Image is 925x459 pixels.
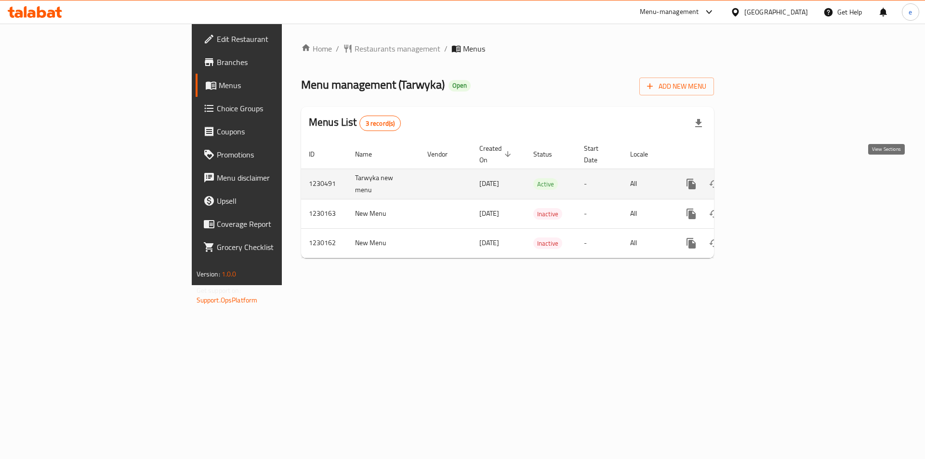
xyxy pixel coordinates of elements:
span: Edit Restaurant [217,33,339,45]
td: Tarwyka new menu [347,169,420,199]
td: New Menu [347,199,420,228]
span: e [909,7,912,17]
span: [DATE] [479,177,499,190]
button: Add New Menu [639,78,714,95]
span: Name [355,148,384,160]
span: Inactive [533,238,562,249]
td: All [622,169,672,199]
span: Add New Menu [647,80,706,92]
span: Created On [479,143,514,166]
span: Promotions [217,149,339,160]
span: Status [533,148,565,160]
div: Menu-management [640,6,699,18]
button: more [680,202,703,225]
a: Coupons [196,120,346,143]
button: more [680,172,703,196]
a: Edit Restaurant [196,27,346,51]
span: Menus [219,79,339,91]
span: Open [449,81,471,90]
span: Locale [630,148,661,160]
a: Support.OpsPlatform [197,294,258,306]
a: Branches [196,51,346,74]
nav: breadcrumb [301,43,714,54]
button: Change Status [703,172,726,196]
a: Choice Groups [196,97,346,120]
span: Inactive [533,209,562,220]
span: Choice Groups [217,103,339,114]
a: Promotions [196,143,346,166]
span: [DATE] [479,236,499,249]
span: Restaurants management [355,43,440,54]
span: Grocery Checklist [217,241,339,253]
td: New Menu [347,228,420,258]
span: Version: [197,268,220,280]
table: enhanced table [301,140,780,258]
span: Coverage Report [217,218,339,230]
span: [DATE] [479,207,499,220]
span: Menus [463,43,485,54]
a: Menus [196,74,346,97]
div: Inactive [533,208,562,220]
span: Coupons [217,126,339,137]
a: Upsell [196,189,346,212]
div: Open [449,80,471,92]
a: Coverage Report [196,212,346,236]
h2: Menus List [309,115,401,131]
div: Active [533,178,558,190]
div: Export file [687,112,710,135]
td: - [576,228,622,258]
div: [GEOGRAPHIC_DATA] [744,7,808,17]
span: Menu disclaimer [217,172,339,184]
span: Menu management ( Tarwyka ) [301,74,445,95]
span: Start Date [584,143,611,166]
span: Upsell [217,195,339,207]
a: Menu disclaimer [196,166,346,189]
button: more [680,232,703,255]
a: Restaurants management [343,43,440,54]
td: - [576,199,622,228]
a: Grocery Checklist [196,236,346,259]
li: / [444,43,448,54]
span: 3 record(s) [360,119,401,128]
span: Branches [217,56,339,68]
td: - [576,169,622,199]
span: Get support on: [197,284,241,297]
button: Change Status [703,232,726,255]
td: All [622,199,672,228]
span: Active [533,179,558,190]
div: Total records count [359,116,401,131]
span: ID [309,148,327,160]
td: All [622,228,672,258]
span: 1.0.0 [222,268,237,280]
th: Actions [672,140,780,169]
span: Vendor [427,148,460,160]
